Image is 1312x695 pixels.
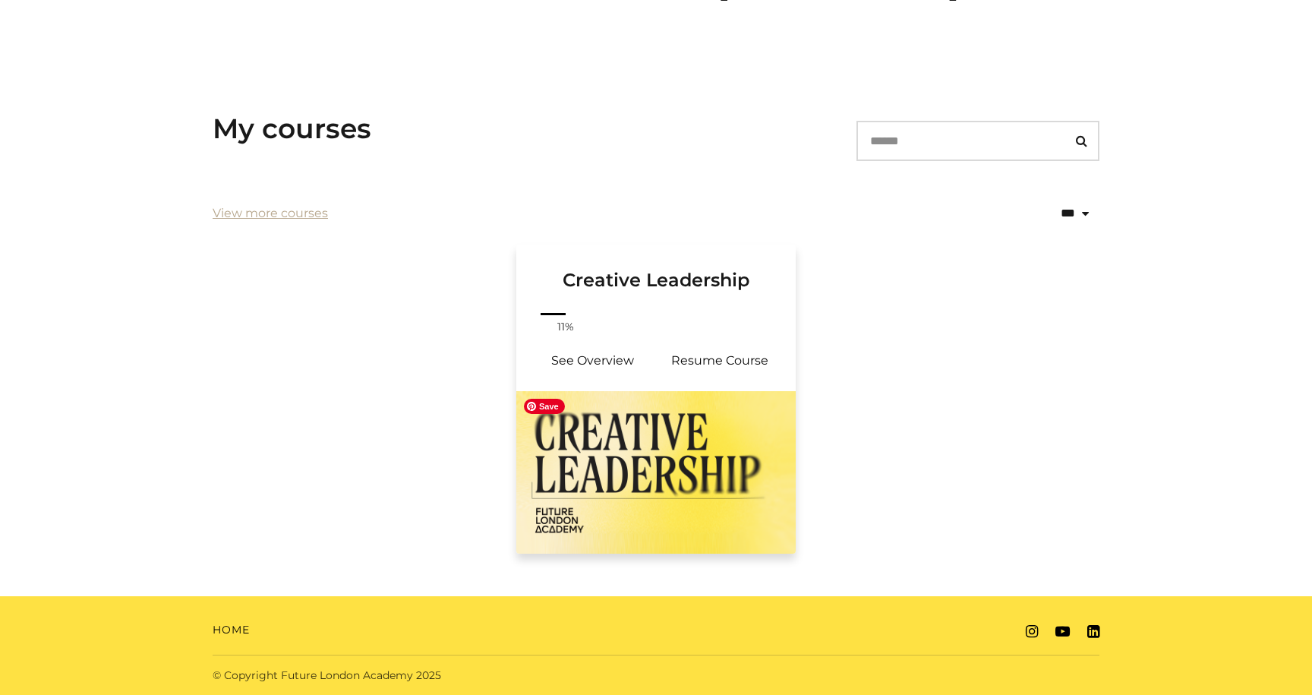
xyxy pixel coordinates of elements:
a: Creative Leadership: Resume Course [656,343,784,379]
a: Creative Leadership [516,245,796,310]
h3: My courses [213,112,371,145]
span: Save [524,399,565,414]
span: 11% [547,319,584,335]
select: status [995,194,1099,233]
h3: Creative Leadership [535,245,777,292]
a: View more courses [213,204,328,223]
div: © Copyright Future London Academy 2025 [200,668,656,684]
a: Home [213,622,250,638]
a: Creative Leadership: See Overview [528,343,656,379]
